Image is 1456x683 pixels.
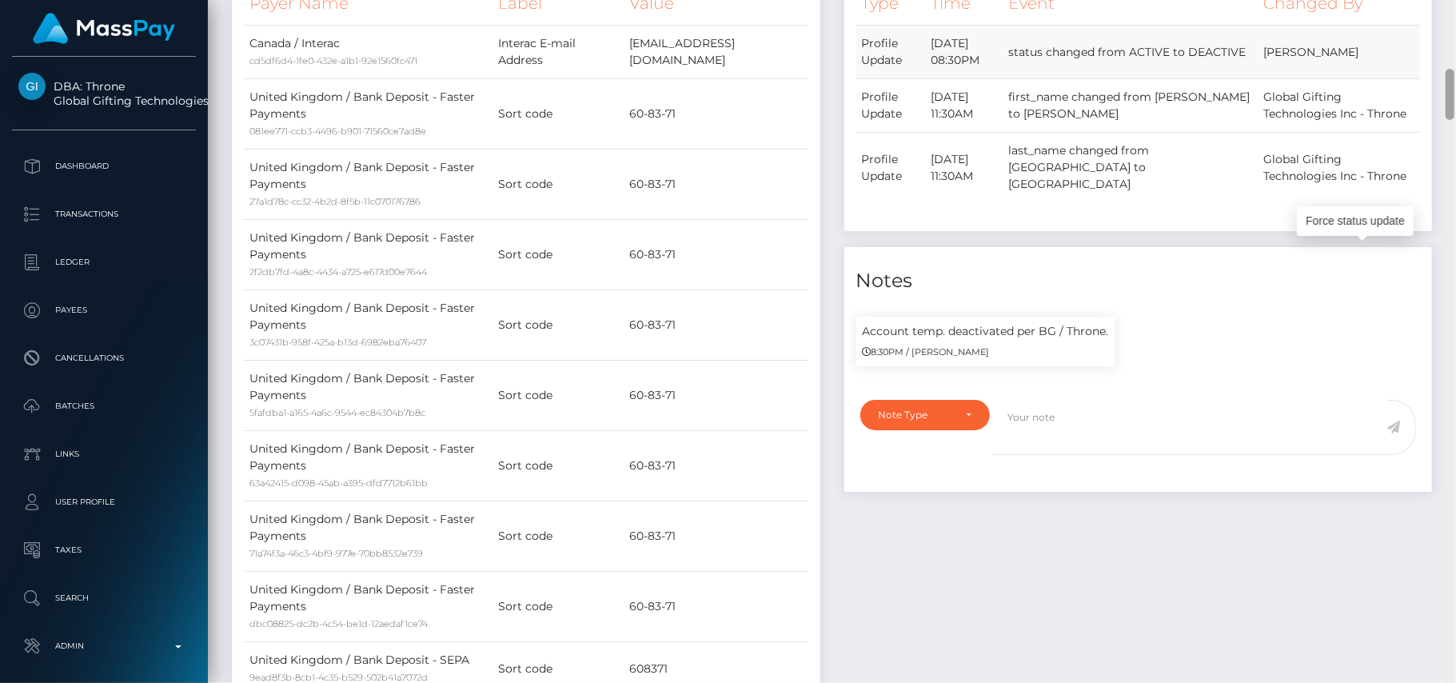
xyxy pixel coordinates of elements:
p: Admin [18,634,189,658]
td: Sort code [493,361,624,431]
span: DBA: Throne Global Gifting Technologies Inc [12,79,196,108]
td: United Kingdom / Bank Deposit - Faster Payments [244,431,493,501]
td: Sort code [493,431,624,501]
small: 9ead8f3b-8cb1-4c35-b529-502b41a7072d [249,672,428,683]
div: Note Type [879,409,953,421]
a: Dashboard [12,146,196,186]
td: 60-83-71 [624,150,808,220]
small: 2f2db7fd-4a8c-4434-a725-e617d00e7644 [249,266,427,278]
small: 3c07431b-958f-425a-b13d-6982eba76407 [249,337,426,348]
td: Canada / Interac [244,26,493,79]
p: Search [18,586,189,610]
small: cd5df6d4-1fe0-432e-a1b1-92e1560fc471 [249,55,417,66]
td: Sort code [493,79,624,150]
p: Payees [18,298,189,322]
td: Sort code [493,501,624,572]
small: dbc08825-dc2b-4c54-be1d-12aedaf1ce74 [249,618,428,629]
a: Taxes [12,530,196,570]
td: Sort code [493,290,624,361]
a: Admin [12,626,196,666]
small: 5fafdba1-a165-4a6c-9544-ec84304b7b8c [249,407,425,418]
p: Links [18,442,189,466]
td: Global Gifting Technologies Inc - Throne [1258,79,1420,133]
a: Transactions [12,194,196,234]
a: Batches [12,386,196,426]
a: Search [12,578,196,618]
td: Profile Update [856,133,925,203]
img: MassPay Logo [33,13,175,44]
td: 60-83-71 [624,572,808,642]
td: 60-83-71 [624,220,808,290]
td: United Kingdom / Bank Deposit - Faster Payments [244,501,493,572]
small: 27a1d78c-cc32-4b2d-8f5b-11c070176786 [249,196,421,207]
td: [DATE] 11:30AM [925,79,1003,133]
td: Profile Update [856,26,925,79]
p: Ledger [18,250,189,274]
td: Sort code [493,150,624,220]
td: Interac E-mail Address [493,26,624,79]
td: United Kingdom / Bank Deposit - Faster Payments [244,361,493,431]
p: Transactions [18,202,189,226]
button: Note Type [860,400,990,430]
p: Taxes [18,538,189,562]
td: United Kingdom / Bank Deposit - Faster Payments [244,79,493,150]
td: Global Gifting Technologies Inc - Throne [1258,133,1420,203]
div: Force status update [1297,206,1414,236]
small: 71a74f3a-46c3-4bf9-977e-70bb8532e739 [249,548,423,559]
a: Payees [12,290,196,330]
td: 60-83-71 [624,431,808,501]
small: 081ee771-ccb3-4496-b901-71560ce7ad8e [249,126,426,137]
small: 63a42415-d098-45ab-a395-dfd7712b61bb [249,477,428,489]
h4: Notes [856,267,1421,295]
p: Account temp. deactivated per BG / Throne. [863,323,1109,340]
td: 60-83-71 [624,501,808,572]
td: [DATE] 08:30PM [925,26,1003,79]
td: last_name changed from [GEOGRAPHIC_DATA] to [GEOGRAPHIC_DATA] [1003,133,1259,203]
td: Profile Update [856,79,925,133]
td: 60-83-71 [624,290,808,361]
p: Cancellations [18,346,189,370]
td: Sort code [493,572,624,642]
td: [EMAIL_ADDRESS][DOMAIN_NAME] [624,26,808,79]
p: Batches [18,394,189,418]
td: [PERSON_NAME] [1258,26,1420,79]
a: Ledger [12,242,196,282]
td: United Kingdom / Bank Deposit - Faster Payments [244,150,493,220]
p: Dashboard [18,154,189,178]
small: 8:30PM / [PERSON_NAME] [863,346,990,357]
a: User Profile [12,482,196,522]
td: status changed from ACTIVE to DEACTIVE [1003,26,1259,79]
td: [DATE] 11:30AM [925,133,1003,203]
a: Cancellations [12,338,196,378]
td: Sort code [493,220,624,290]
td: 60-83-71 [624,79,808,150]
td: United Kingdom / Bank Deposit - Faster Payments [244,220,493,290]
a: Links [12,434,196,474]
td: United Kingdom / Bank Deposit - Faster Payments [244,290,493,361]
p: User Profile [18,490,189,514]
td: 60-83-71 [624,361,808,431]
td: United Kingdom / Bank Deposit - Faster Payments [244,572,493,642]
td: first_name changed from [PERSON_NAME] to [PERSON_NAME] [1003,79,1259,133]
img: Global Gifting Technologies Inc [18,73,46,100]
